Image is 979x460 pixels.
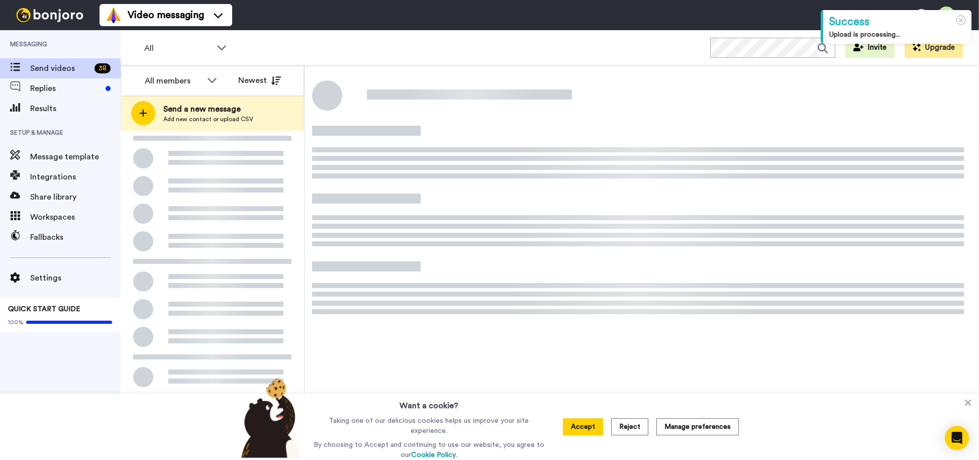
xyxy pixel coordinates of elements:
[30,231,121,243] span: Fallbacks
[411,451,456,458] a: Cookie Policy
[94,63,111,73] div: 38
[8,318,24,326] span: 100%
[829,30,965,40] div: Upload is processing...
[563,418,603,435] button: Accept
[30,62,90,74] span: Send videos
[311,416,547,436] p: Taking one of our delicious cookies helps us improve your site experience.
[145,75,202,87] div: All members
[30,272,121,284] span: Settings
[232,378,307,458] img: bear-with-cookie.png
[30,151,121,163] span: Message template
[30,191,121,203] span: Share library
[8,306,80,313] span: QUICK START GUIDE
[231,70,288,90] button: Newest
[30,103,121,115] span: Results
[106,7,122,23] img: vm-color.svg
[311,440,547,460] p: By choosing to Accept and continuing to use our website, you agree to our .
[163,103,253,115] span: Send a new message
[30,171,121,183] span: Integrations
[144,42,212,54] span: All
[128,8,204,22] span: Video messaging
[400,394,458,412] h3: Want a cookie?
[30,211,121,223] span: Workspaces
[656,418,739,435] button: Manage preferences
[12,8,87,22] img: bj-logo-header-white.svg
[163,115,253,123] span: Add new contact or upload CSV
[945,426,969,450] div: Open Intercom Messenger
[905,38,963,58] button: Upgrade
[829,14,965,30] div: Success
[611,418,648,435] button: Reject
[845,38,895,58] button: Invite
[30,82,102,95] span: Replies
